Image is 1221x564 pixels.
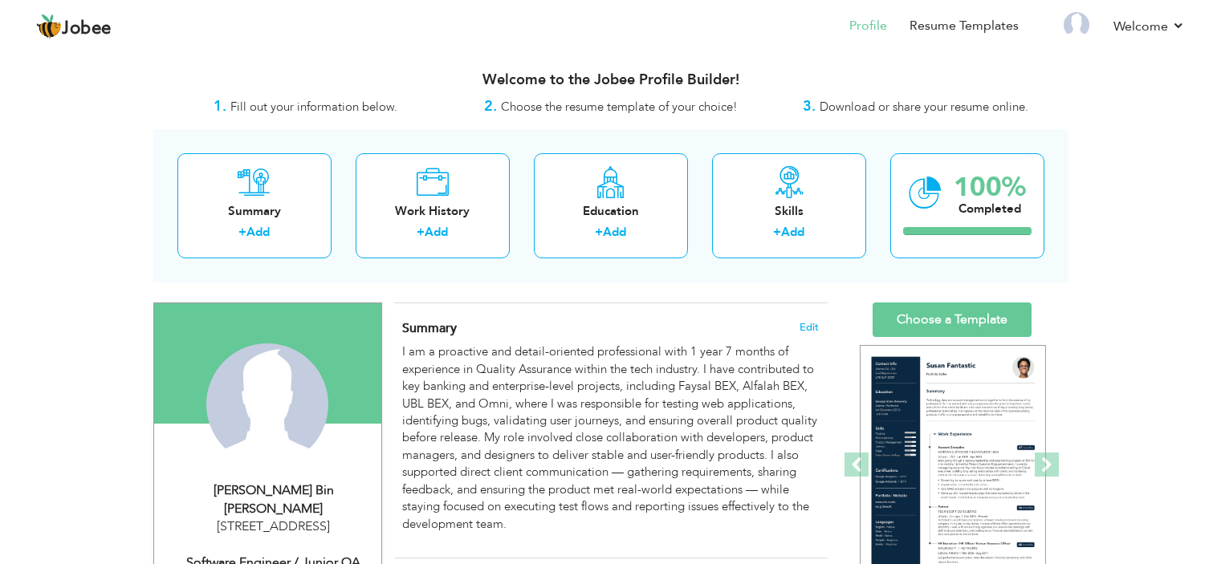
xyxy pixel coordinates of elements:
[803,96,816,116] strong: 3.
[238,224,246,241] label: +
[547,203,675,220] div: Education
[484,96,497,116] strong: 2.
[725,203,853,220] div: Skills
[368,203,497,220] div: Work History
[417,224,425,241] label: +
[206,343,328,465] img: Abdul Ahad Bin Farooq
[781,224,804,240] a: Add
[849,17,887,35] a: Profile
[820,99,1028,115] span: Download or share your resume online.
[402,319,457,337] span: Summary
[425,224,448,240] a: Add
[166,517,381,536] div: [STREET_ADDRESS]
[166,481,381,518] div: [PERSON_NAME] Bin [PERSON_NAME]
[153,72,1068,88] h3: Welcome to the Jobee Profile Builder!
[36,14,62,39] img: jobee.io
[62,20,112,38] span: Jobee
[230,99,397,115] span: Fill out your information below.
[36,14,112,39] a: Jobee
[954,174,1026,201] div: 100%
[873,302,1032,337] a: Choose a Template
[501,99,738,115] span: Choose the resume template of your choice!
[246,224,270,240] a: Add
[603,224,626,240] a: Add
[1064,12,1089,38] img: Profile Img
[214,96,226,116] strong: 1.
[800,322,819,333] span: Edit
[402,320,818,336] h4: Adding a summary is a quick and easy way to highlight your experience and interests.
[954,201,1026,217] div: Completed
[402,343,818,533] p: I am a proactive and detail-oriented professional with 1 year 7 months of experience in Quality A...
[1113,17,1185,36] a: Welcome
[595,224,603,241] label: +
[910,17,1019,35] a: Resume Templates
[773,224,781,241] label: +
[190,203,319,220] div: Summary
